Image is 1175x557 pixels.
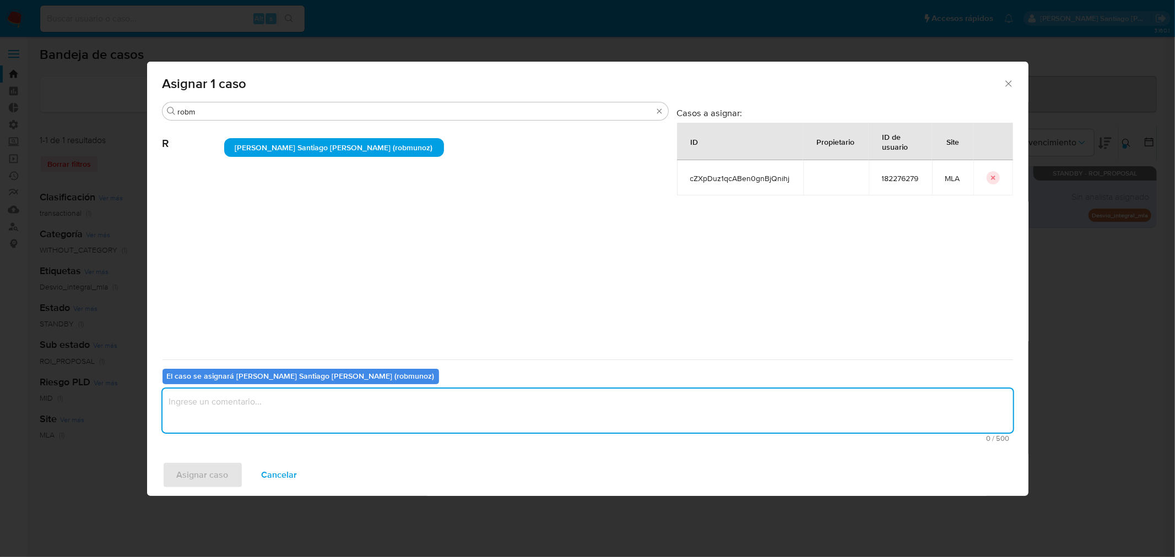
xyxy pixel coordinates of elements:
b: El caso se asignará [PERSON_NAME] Santiago [PERSON_NAME] (robmunoz) [167,370,435,381]
div: [PERSON_NAME] Santiago [PERSON_NAME] (robmunoz) [224,138,444,157]
div: ID de usuario [869,123,932,160]
span: [PERSON_NAME] Santiago [PERSON_NAME] (robmunoz) [235,142,433,153]
button: icon-button [987,171,1000,184]
span: cZXpDuz1qcABen0gnBjQnihj [690,173,790,183]
input: Buscar analista [178,107,653,117]
div: Site [934,128,973,155]
div: assign-modal [147,62,1028,496]
span: Asignar 1 caso [163,77,1004,90]
span: Cancelar [262,463,297,487]
h3: Casos a asignar: [677,107,1013,118]
button: Cancelar [247,462,312,488]
button: Cerrar ventana [1003,78,1013,88]
span: 182276279 [882,173,919,183]
button: Buscar [167,107,176,116]
span: Máximo 500 caracteres [166,435,1010,442]
span: R [163,121,224,150]
span: MLA [945,173,960,183]
button: Borrar [655,107,664,116]
div: Propietario [804,128,868,155]
div: ID [678,128,712,155]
